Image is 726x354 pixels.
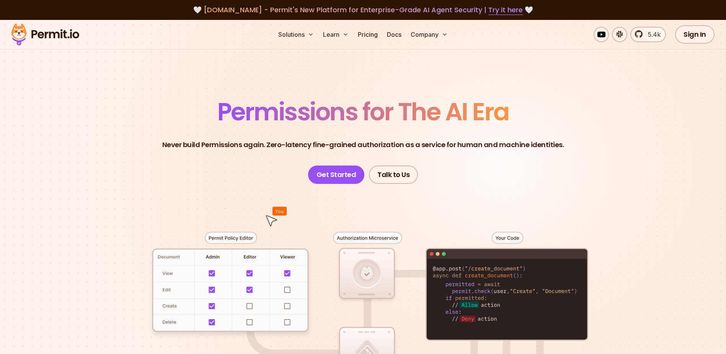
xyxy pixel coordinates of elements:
button: Learn [320,27,352,42]
a: Talk to Us [369,166,418,184]
button: Solutions [275,27,317,42]
a: Get Started [308,166,365,184]
a: Sign In [675,25,715,44]
a: Try it here [488,5,523,15]
button: Company [408,27,451,42]
a: Pricing [355,27,381,42]
a: 5.4k [630,27,666,42]
a: Docs [384,27,405,42]
p: Never build Permissions again. Zero-latency fine-grained authorization as a service for human and... [162,139,564,150]
span: 5.4k [643,30,661,39]
span: [DOMAIN_NAME] - Permit's New Platform for Enterprise-Grade AI Agent Security | [204,5,523,15]
span: Permissions for The AI Era [217,95,509,129]
div: 🤍 🤍 [18,5,708,15]
img: Permit logo [8,21,83,48]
